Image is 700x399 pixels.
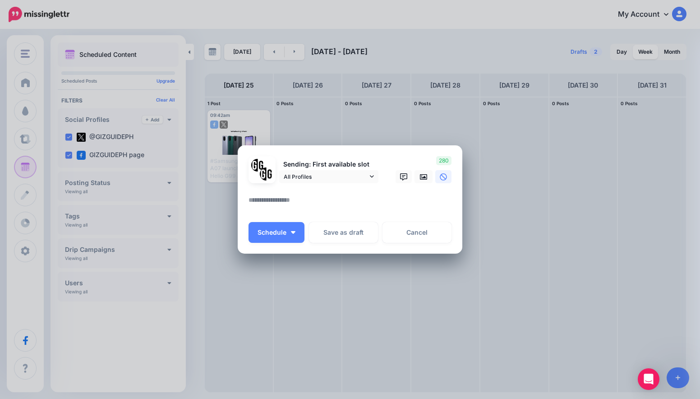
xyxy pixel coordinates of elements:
img: JT5sWCfR-79925.png [260,167,273,181]
a: Cancel [382,222,451,243]
button: Save as draft [309,222,378,243]
img: arrow-down-white.png [291,231,295,234]
span: 280 [436,156,451,165]
a: All Profiles [279,170,378,183]
span: Schedule [258,229,286,236]
span: All Profiles [284,172,368,181]
img: 353459792_649996473822713_4483302954317148903_n-bsa138318.png [251,159,264,172]
button: Schedule [249,222,304,243]
p: Sending: First available slot [279,159,378,170]
div: Open Intercom Messenger [638,368,659,390]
